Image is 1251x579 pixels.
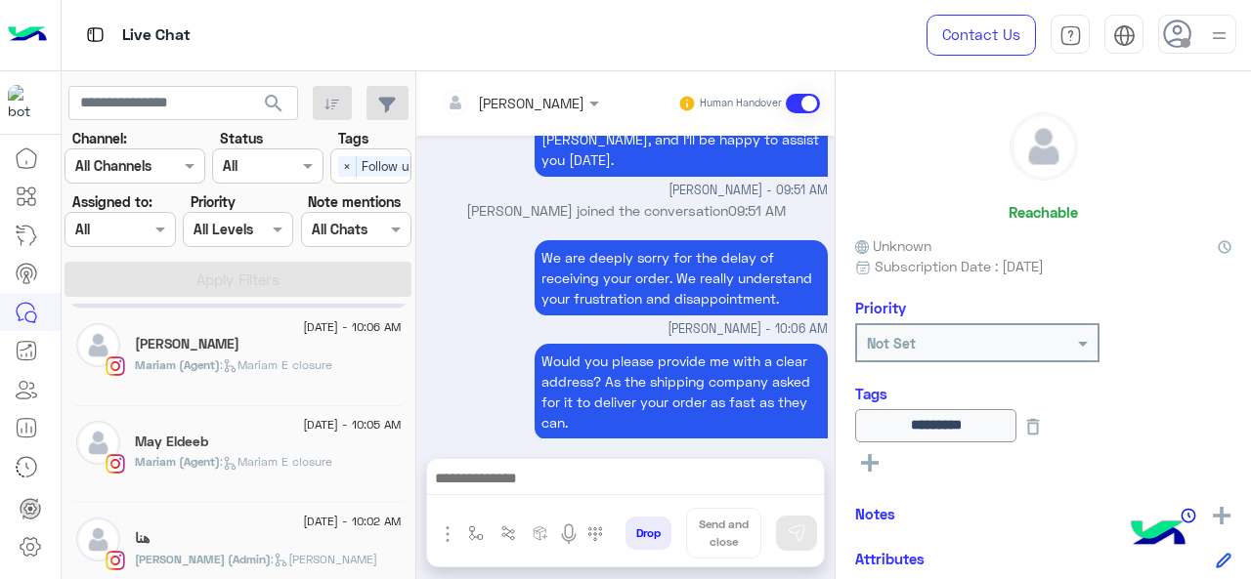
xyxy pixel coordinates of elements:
h6: Priority [855,299,906,316]
h6: Notes [855,505,895,522]
img: send attachment [436,522,459,546]
img: 317874714732967 [8,85,43,120]
h6: Tags [855,385,1231,402]
button: Apply Filters [65,262,411,297]
img: tab [83,22,108,47]
img: tab [1113,24,1136,47]
span: Mariam (Agent) [135,454,220,469]
img: Trigger scenario [500,525,516,541]
button: create order [525,517,557,550]
img: notes [1181,508,1196,523]
img: defaultAdmin.png [76,517,120,561]
a: Contact Us [927,15,1036,56]
label: Priority [191,191,236,212]
button: search [250,86,298,128]
span: [PERSON_NAME] - 10:06 AM [668,320,828,339]
label: Status [220,128,263,148]
span: [PERSON_NAME] (Admin) [135,552,271,566]
img: send voice note [557,522,581,546]
button: Drop [625,517,671,550]
span: search [262,92,285,115]
label: Assigned to: [72,191,152,212]
h5: May Eldeeb [135,434,208,450]
button: Trigger scenario [493,517,525,550]
img: make a call [587,526,603,542]
span: [DATE] - 10:02 AM [303,513,401,530]
span: [PERSON_NAME] - 09:51 AM [669,182,828,200]
span: 09:51 AM [728,202,786,219]
img: defaultAdmin.png [76,421,120,465]
span: [DATE] - 10:06 AM [303,318,401,336]
img: tab [1059,24,1082,47]
img: defaultAdmin.png [1011,113,1077,180]
span: × [338,156,357,177]
span: [DATE] - 10:05 AM [303,416,401,434]
span: Subscription Date : [DATE] [875,256,1044,276]
img: Instagram [106,454,125,474]
h5: هنا [135,530,150,547]
p: Live Chat [122,22,191,49]
img: select flow [468,525,484,541]
img: Logo [8,15,47,56]
a: tab [1051,15,1090,56]
img: create order [533,525,548,541]
small: Human Handover [700,96,782,111]
label: Channel: [72,128,127,148]
img: Instagram [106,551,125,570]
p: [PERSON_NAME] joined the conversation [424,200,828,221]
h5: Jana Haithem [135,336,239,352]
p: 11/8/2025, 9:51 AM [535,102,828,177]
p: 11/8/2025, 10:06 AM [535,344,828,439]
img: profile [1207,23,1231,48]
label: Note mentions [308,191,401,212]
label: Tags [338,128,368,148]
h6: Reachable [1009,203,1078,221]
button: Send and close [686,508,761,558]
h6: Attributes [855,550,925,567]
img: defaultAdmin.png [76,323,120,367]
span: Unknown [855,235,931,256]
span: : [PERSON_NAME] [271,552,377,566]
span: : Mariam E closure [220,454,332,469]
span: Follow up [357,156,422,177]
img: add [1213,507,1230,524]
button: select flow [460,517,493,550]
span: : Mariam E closure [220,357,332,372]
img: hulul-logo.png [1124,501,1192,569]
span: Mariam (Agent) [135,357,220,372]
img: Instagram [106,356,125,376]
p: 11/8/2025, 10:06 AM [535,240,828,315]
img: send message [787,523,806,543]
